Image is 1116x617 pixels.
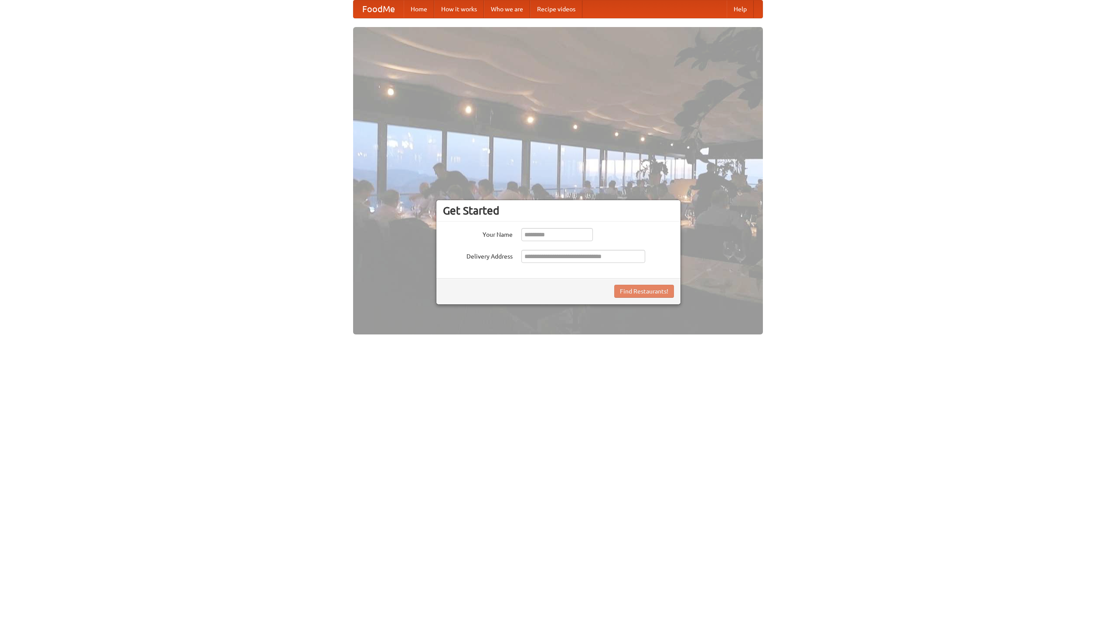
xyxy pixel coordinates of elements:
a: Who we are [484,0,530,18]
a: Recipe videos [530,0,582,18]
a: FoodMe [354,0,404,18]
label: Delivery Address [443,250,513,261]
label: Your Name [443,228,513,239]
button: Find Restaurants! [614,285,674,298]
h3: Get Started [443,204,674,217]
a: How it works [434,0,484,18]
a: Home [404,0,434,18]
a: Help [727,0,754,18]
